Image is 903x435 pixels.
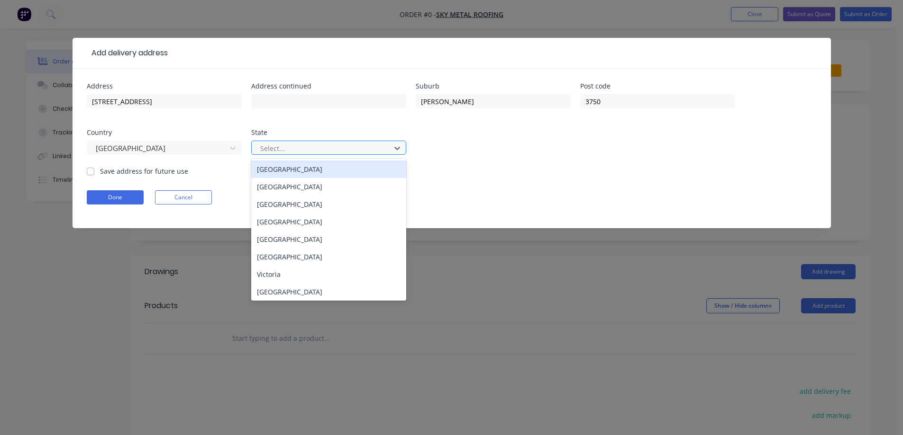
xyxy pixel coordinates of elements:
div: Suburb [416,83,571,89]
div: Add delivery address [87,47,168,59]
label: Save address for future use [100,166,188,176]
div: [GEOGRAPHIC_DATA] [251,248,406,266]
div: Victoria [251,266,406,283]
div: [GEOGRAPHIC_DATA] [251,195,406,213]
div: [GEOGRAPHIC_DATA] [251,283,406,301]
div: Country [87,129,242,136]
div: [GEOGRAPHIC_DATA] [251,213,406,231]
div: Post code [580,83,735,89]
div: [GEOGRAPHIC_DATA] [251,178,406,195]
div: [GEOGRAPHIC_DATA] [251,231,406,248]
div: State [251,129,406,136]
div: [GEOGRAPHIC_DATA] [251,160,406,178]
button: Done [87,190,144,204]
div: Address [87,83,242,89]
div: Address continued [251,83,406,89]
button: Cancel [155,190,212,204]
